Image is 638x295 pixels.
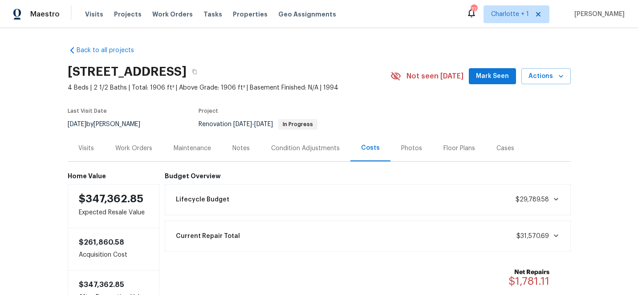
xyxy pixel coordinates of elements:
[199,108,218,114] span: Project
[279,122,317,127] span: In Progress
[68,119,151,130] div: by [PERSON_NAME]
[516,233,549,239] span: $31,570.69
[516,197,549,203] span: $29,789.58
[187,64,203,80] button: Copy Address
[361,143,380,152] div: Costs
[79,239,124,246] span: $261,860.58
[79,193,143,204] span: $347,362.85
[68,121,86,127] span: [DATE]
[79,281,124,288] span: $347,362.85
[508,276,549,287] span: $1,781.11
[406,72,463,81] span: Not seen [DATE]
[203,11,222,17] span: Tasks
[176,232,240,241] span: Current Repair Total
[68,108,107,114] span: Last Visit Date
[30,10,60,19] span: Maestro
[443,144,475,153] div: Floor Plans
[233,121,273,127] span: -
[233,121,252,127] span: [DATE]
[476,71,509,82] span: Mark Seen
[469,68,516,85] button: Mark Seen
[68,228,160,270] div: Acquisition Cost
[85,10,103,19] span: Visits
[271,144,340,153] div: Condition Adjustments
[115,144,152,153] div: Work Orders
[78,144,94,153] div: Visits
[199,121,317,127] span: Renovation
[152,10,193,19] span: Work Orders
[165,172,571,180] h6: Budget Overview
[68,46,153,55] a: Back to all projects
[528,71,564,82] span: Actions
[68,184,160,228] div: Expected Resale Value
[68,67,187,76] h2: [STREET_ADDRESS]
[254,121,273,127] span: [DATE]
[232,144,250,153] div: Notes
[278,10,336,19] span: Geo Assignments
[471,5,477,14] div: 77
[496,144,514,153] div: Cases
[176,195,229,204] span: Lifecycle Budget
[401,144,422,153] div: Photos
[571,10,625,19] span: [PERSON_NAME]
[508,268,549,277] b: Net Repairs
[68,172,160,180] h6: Home Value
[68,83,390,92] span: 4 Beds | 2 1/2 Baths | Total: 1906 ft² | Above Grade: 1906 ft² | Basement Finished: N/A | 1994
[114,10,142,19] span: Projects
[174,144,211,153] div: Maintenance
[233,10,268,19] span: Properties
[491,10,529,19] span: Charlotte + 1
[521,68,571,85] button: Actions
